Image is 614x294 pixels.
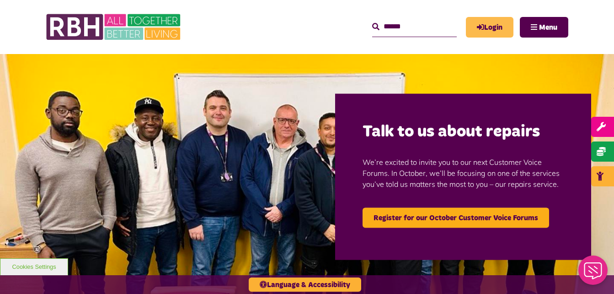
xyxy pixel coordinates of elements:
[520,17,568,38] button: Navigation
[363,143,564,203] p: We’re excited to invite you to our next Customer Voice Forums. In October, we’ll be focusing on o...
[363,208,549,228] a: Register for our October Customer Voice Forums
[466,17,513,38] a: MyRBH
[573,253,614,294] iframe: Netcall Web Assistant for live chat
[539,24,557,31] span: Menu
[249,278,361,292] button: Language & Accessibility
[46,9,183,45] img: RBH
[363,121,564,143] h2: Talk to us about repairs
